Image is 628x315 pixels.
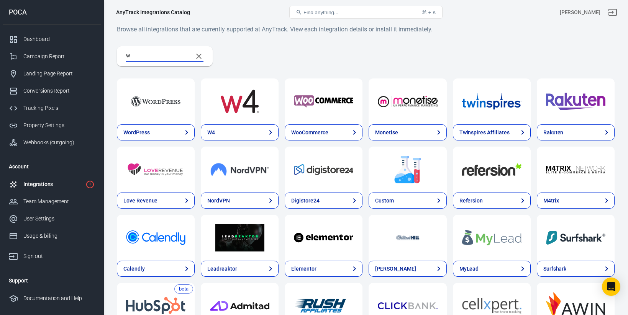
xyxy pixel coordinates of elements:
div: Twinspires Affiliates [459,129,510,137]
a: Monetise [369,78,446,124]
div: Tracking Pixels [23,104,95,112]
a: Rakuten [537,78,615,124]
img: M4trix [546,156,605,183]
a: Conversions Report [3,82,101,100]
input: Search... [126,51,187,61]
a: Calendly [117,261,195,277]
div: MyLead [459,265,479,273]
li: Support [3,271,101,290]
div: User Settings [23,215,95,223]
a: Webhooks (outgoing) [3,134,101,151]
a: W4 [201,124,279,140]
img: W4 [210,88,269,115]
a: Campaign Report [3,48,101,65]
a: Landing Page Report [3,65,101,82]
div: Elementor [291,265,316,273]
div: Leadreaktor [207,265,237,273]
a: User Settings [3,210,101,227]
a: Leadreaktor [201,215,279,261]
img: Custom [378,156,437,183]
a: Surfshark [537,215,615,261]
svg: 1 networks not verified yet [85,180,95,189]
h6: Browse all integrations that are currently supported at AnyTrack. View each integration details o... [117,24,615,34]
a: W4 [201,78,279,124]
img: Twinspires Affiliates [462,88,521,115]
img: Calendly [126,224,185,251]
a: Elementor [285,215,362,261]
img: Monetise [378,88,437,115]
img: Elementor [294,224,353,251]
div: Documentation and Help [23,294,95,302]
div: Conversions Report [23,87,95,95]
img: Love Revenue [126,156,185,183]
a: MyLead [453,215,531,261]
a: Tracking Pixels [3,100,101,117]
a: Twinspires Affiliates [453,78,531,124]
img: Leadreaktor [210,224,269,251]
div: Team Management [23,197,95,206]
a: WooCommerce [285,124,362,140]
a: Dashboard [3,31,101,48]
a: Rakuten [537,124,615,140]
div: Love Revenue [123,197,157,205]
a: Usage & billing [3,227,101,245]
div: ⌘ + K [422,10,436,15]
div: Rakuten [543,129,564,137]
a: Surfshark [537,261,615,277]
a: Love Revenue [117,193,195,209]
div: Open Intercom Messenger [602,277,620,296]
a: Digistore24 [285,193,362,209]
img: MyLead [462,224,521,251]
div: POCA [3,9,101,16]
a: Twinspires Affiliates [453,124,531,140]
button: Find anything...⌘ + K [289,6,443,19]
div: W4 [207,129,215,137]
a: Custom [369,193,446,209]
img: Rakuten [546,88,605,115]
a: NordVPN [201,147,279,193]
div: Custom [375,197,394,205]
a: William Hill [369,215,446,261]
img: WooCommerce [294,88,353,115]
a: Refersion [453,193,531,209]
div: Landing Page Report [23,70,95,78]
a: WooCommerce [285,78,362,124]
div: WordPress [123,129,150,137]
li: Account [3,157,101,176]
a: Leadreaktor [201,261,279,277]
img: Surfshark [546,224,605,251]
div: Surfshark [543,265,567,273]
div: WooCommerce [291,129,328,137]
div: Campaign Report [23,52,95,60]
div: Account id: E4RdZofE [560,8,600,16]
a: Sign out [3,245,101,265]
div: Webhooks (outgoing) [23,139,95,147]
span: Find anything... [303,10,338,15]
a: MyLead [453,261,531,277]
a: Team Management [3,193,101,210]
div: Dashboard [23,35,95,43]
div: M4trix [543,197,559,205]
a: M4trix [537,193,615,209]
a: Property Settings [3,117,101,134]
a: Refersion [453,147,531,193]
button: Clear Search [190,47,208,65]
div: Monetise [375,129,398,137]
a: Integrations [3,176,101,193]
a: [PERSON_NAME] [369,261,446,277]
div: Integrations [23,180,82,188]
a: WordPress [117,78,195,124]
a: Love Revenue [117,147,195,193]
div: Sign out [23,252,95,260]
div: NordVPN [207,197,230,205]
div: AnyTrack Integrations Catalog [116,8,190,16]
a: NordVPN [201,193,279,209]
a: Monetise [369,124,446,140]
a: Digistore24 [285,147,362,193]
img: WordPress [126,88,185,115]
div: [PERSON_NAME] [375,265,416,273]
a: Custom [369,147,446,193]
img: Digistore24 [294,156,353,183]
img: William Hill [378,224,437,251]
a: Elementor [285,261,362,277]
